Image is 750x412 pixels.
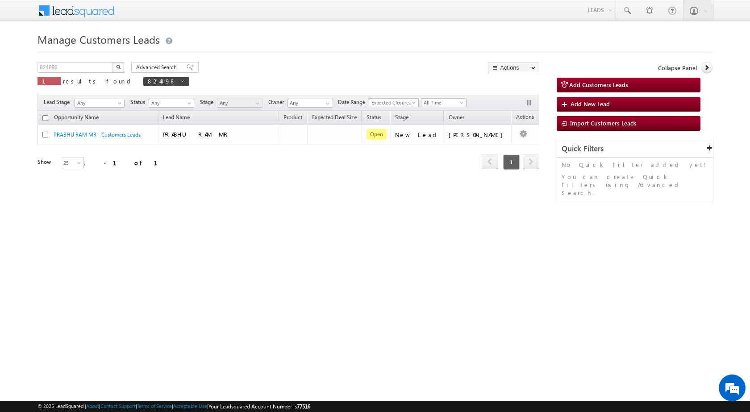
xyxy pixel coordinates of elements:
[362,112,386,124] a: Status
[287,99,333,108] input: Type to Search
[200,98,217,106] span: Stage
[395,114,408,121] span: Stage
[308,112,361,124] a: Expected Deal Size
[50,112,103,124] a: Opportunity Name
[321,99,332,108] a: Show All Items
[75,99,125,108] a: Any
[75,99,121,107] span: Any
[208,403,310,410] span: Your Leadsquared Account Number is
[82,158,168,168] div: 1 - 1 of 1
[37,158,54,166] div: Show
[557,140,713,158] div: Quick Filters
[570,119,637,127] span: Import Customers Leads
[163,130,230,138] span: PRABHU RAM MR
[158,112,194,124] span: Lead Name
[149,99,194,108] a: Any
[449,114,464,121] span: Owner
[54,114,99,121] span: Opportunity Name
[148,77,176,85] span: 824898
[137,403,172,409] a: Terms of Service
[512,112,538,124] span: Actions
[421,98,467,107] a: All Time
[86,403,99,409] a: About
[217,99,260,107] span: Any
[488,62,539,73] button: Actions
[61,158,84,168] a: 25
[217,99,262,108] a: Any
[562,161,708,169] p: No Quick Filter added yet!
[61,159,85,167] span: 25
[503,154,520,170] span: 1
[116,65,121,69] img: Search
[283,114,302,121] span: Product
[130,98,149,106] span: Status
[395,131,440,139] div: New Lead
[42,115,48,121] input: Check all records
[297,403,310,410] span: 77516
[63,77,134,85] span: results found
[44,98,73,106] span: Lead Stage
[523,155,539,169] a: next
[523,154,539,169] span: next
[482,155,498,169] a: prev
[562,173,708,197] p: You can create Quick Filters using Advanced Search.
[421,99,464,107] span: All Time
[369,98,419,107] a: Expected Closure Date
[173,403,207,409] a: Acceptable Use
[658,64,697,72] span: Collapse Panel
[569,81,628,88] span: Add Customers Leads
[449,131,507,139] div: [PERSON_NAME]
[149,99,192,107] span: Any
[37,32,160,46] span: Manage Customers Leads
[312,114,357,121] span: Expected Deal Size
[482,154,498,169] span: prev
[136,63,179,71] span: Advanced Search
[268,98,287,106] span: Owner
[369,99,416,107] span: Expected Closure Date
[338,98,369,106] span: Date Range
[100,403,136,409] a: Contact Support
[54,131,141,138] a: PRABHU RAM MR - Customers Leads
[571,100,610,108] span: Add New Lead
[37,402,310,411] span: © 2025 LeadSquared | | | | |
[367,129,387,140] span: Open
[42,77,56,85] span: 1
[391,112,413,124] a: Stage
